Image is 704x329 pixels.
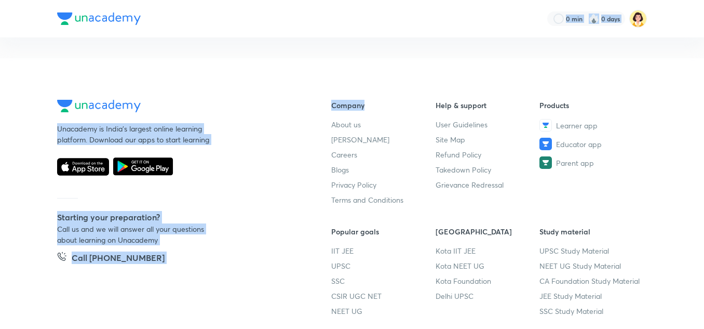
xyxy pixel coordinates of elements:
[539,100,644,111] h6: Products
[436,226,540,237] h6: [GEOGRAPHIC_DATA]
[539,138,552,150] img: Educator app
[539,245,644,256] a: UPSC Study Material
[57,211,298,223] h5: Starting your preparation?
[57,223,213,245] p: Call us and we will answer all your questions about learning on Unacademy
[539,156,552,169] img: Parent app
[539,119,552,131] img: Learner app
[57,12,141,25] img: Company Logo
[72,252,165,266] h5: Call [PHONE_NUMBER]
[589,14,599,24] img: streak
[436,245,540,256] a: Kota IIT JEE
[556,157,594,168] span: Parent app
[331,275,436,286] a: SSC
[539,138,644,150] a: Educator app
[436,149,540,160] a: Refund Policy
[331,194,436,205] a: Terms and Conditions
[331,119,436,130] a: About us
[556,139,602,150] span: Educator app
[539,226,644,237] h6: Study material
[539,119,644,131] a: Learner app
[539,306,644,317] a: SSC Study Material
[436,134,540,145] a: Site Map
[331,164,436,175] a: Blogs
[436,260,540,271] a: Kota NEET UG
[57,123,213,145] p: Unacademy is India’s largest online learning platform. Download our apps to start learning
[629,10,647,28] img: kk B
[539,291,644,301] a: JEE Study Material
[331,149,357,160] span: Careers
[436,164,540,175] a: Takedown Policy
[436,179,540,190] a: Grievance Redressal
[57,252,165,266] a: Call [PHONE_NUMBER]
[436,119,540,130] a: User Guidelines
[436,291,540,301] a: Delhi UPSC
[539,260,644,271] a: NEET UG Study Material
[539,156,644,169] a: Parent app
[331,179,436,190] a: Privacy Policy
[331,100,436,111] h6: Company
[436,275,540,286] a: Kota Foundation
[556,120,598,131] span: Learner app
[436,100,540,111] h6: Help & support
[331,134,436,145] a: [PERSON_NAME]
[57,100,141,112] img: Company Logo
[57,100,298,115] a: Company Logo
[331,306,436,317] a: NEET UG
[331,245,436,256] a: IIT JEE
[331,291,436,301] a: CSIR UGC NET
[331,260,436,271] a: UPSC
[539,275,644,286] a: CA Foundation Study Material
[331,226,436,237] h6: Popular goals
[331,149,436,160] a: Careers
